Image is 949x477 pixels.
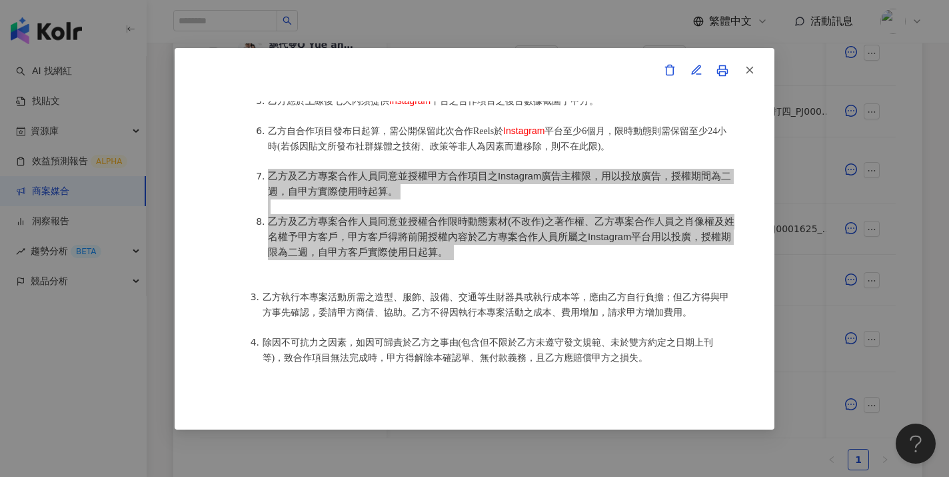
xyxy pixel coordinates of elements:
[268,96,389,106] span: 乙方應於上線後七天內須提供
[268,126,726,151] span: 平台至少6個月，限時動態則需保留至少24小時(若係因貼文所發布社群媒體之技術、政策等非人為因素而遭移除，則不在此限)。
[263,338,714,363] span: 除因不可抗力之因素，如因可歸責於乙方之事由(包含但不限於乙方未遵守發文規範、未於雙方約定之日期上刊等)，致合作項目無法完成時，甲方得解除本確認單、無付款義務，且乙方應賠償甲方之損失。
[268,126,503,136] span: 乙方自合作項目發布日起算，需公開保留此次合作Reels於
[215,101,734,376] div: [x] 當我按下「我同意」按鈕後，即代表我已審閱並同意本文件之全部內容，且我是合法或有權限的簽署人。(GMT+8 [DATE] 08:42)
[431,96,598,106] span: 平台之合作項目之後台數據截圖予甲方。
[268,216,734,258] span: 乙方及乙方專案合作人員同意並授權合作限時動態素材(不改作)之著作權、乙方專案合作人員之肖像權及姓名權予甲方客戶，甲方客戶得將前開授權內容於乙方專案合作人員所屬之Instagram平台用以投廣，授...
[268,171,731,197] span: 乙方及乙方專案合作人員同意並授權甲方合作項目之Instagram廣告主權限，用以投放廣告，授權期間為二週，自甲方實際使用時起算。
[263,292,729,318] span: 乙方執行本專案活動所需之造型、服飾、設備、交通等生財器具或執行成本等，應由乙方自行負擔；但乙方得與甲方事先確認，委請甲方商借、協助。乙方不得因執行本專案活動之成本、費用增加，請求甲方增加費用。
[389,95,431,106] span: Instagram
[503,125,544,136] span: Instagram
